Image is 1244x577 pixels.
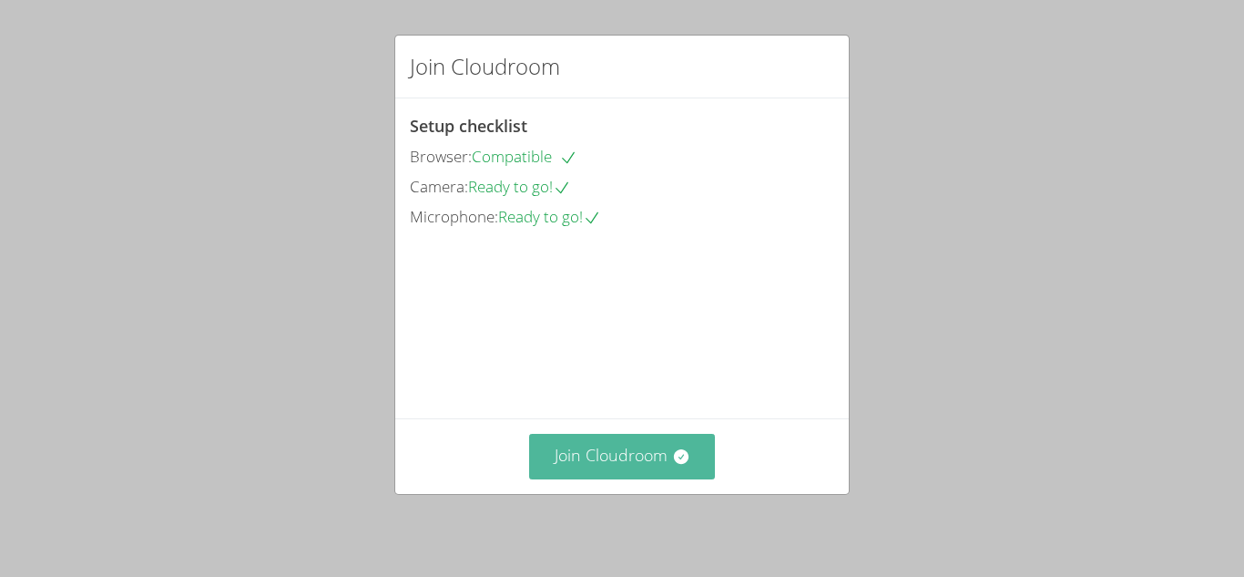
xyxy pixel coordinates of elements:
[529,434,716,479] button: Join Cloudroom
[410,115,527,137] span: Setup checklist
[410,176,468,197] span: Camera:
[410,206,498,227] span: Microphone:
[498,206,601,227] span: Ready to go!
[410,146,472,167] span: Browser:
[468,176,571,197] span: Ready to go!
[410,50,560,83] h2: Join Cloudroom
[472,146,577,167] span: Compatible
